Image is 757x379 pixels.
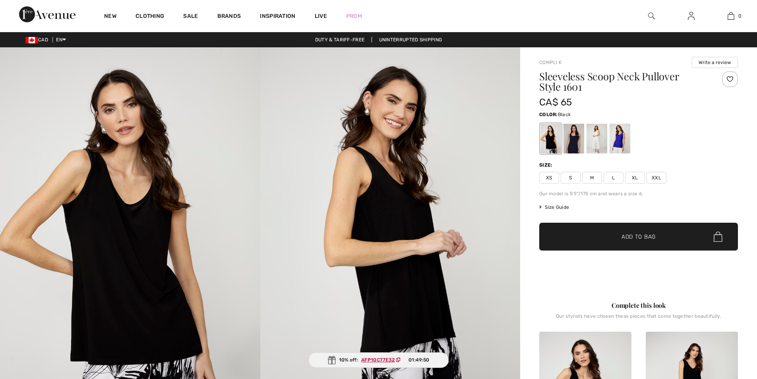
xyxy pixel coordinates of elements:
div: Royal [610,124,630,154]
button: Add to Bag [539,223,738,251]
span: Inspiration [260,13,295,21]
img: 1ère Avenue [19,6,76,22]
span: Size Guide [539,204,569,211]
span: L [604,172,623,184]
img: Canadian Dollar [25,37,38,43]
div: Our stylists have chosen these pieces that come together beautifully. [539,313,738,325]
img: Bag.svg [714,231,722,242]
span: Add to Bag [621,233,656,241]
a: Clothing [136,13,164,21]
span: XS [539,172,559,184]
span: XXL [647,172,666,184]
a: 0 [711,11,750,21]
img: My Info [688,11,695,21]
div: 10% off: [308,352,449,368]
a: Sale [183,13,198,21]
a: Prom [346,12,362,20]
span: EN [56,37,66,43]
div: Black [540,124,561,154]
a: Brands [217,13,241,21]
span: M [582,172,602,184]
span: XL [625,172,645,184]
div: Ivory [587,124,607,154]
img: Gift.svg [328,356,336,364]
a: New [104,13,116,21]
span: Color: [539,112,558,117]
div: Our model is 5'9"/175 cm and wears a size 6. [539,190,738,197]
span: CAD [25,37,51,43]
div: Complete this look [539,301,738,310]
a: Sign In [681,11,701,21]
img: search the website [648,11,655,21]
div: Navy [563,124,584,154]
span: 0 [738,12,742,19]
span: Black [558,112,571,117]
a: Live [315,12,327,20]
img: My Bag [728,11,734,21]
h1: Sleeveless Scoop Neck Pullover Style 1601 [539,71,705,92]
span: S [561,172,581,184]
span: 01:49:50 [409,356,429,363]
span: CA$ 65 [539,97,572,108]
a: Compli K [539,60,561,65]
ins: AFP10C77E32 [361,357,395,363]
button: Write a review [692,57,738,68]
div: Size: [539,161,554,169]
